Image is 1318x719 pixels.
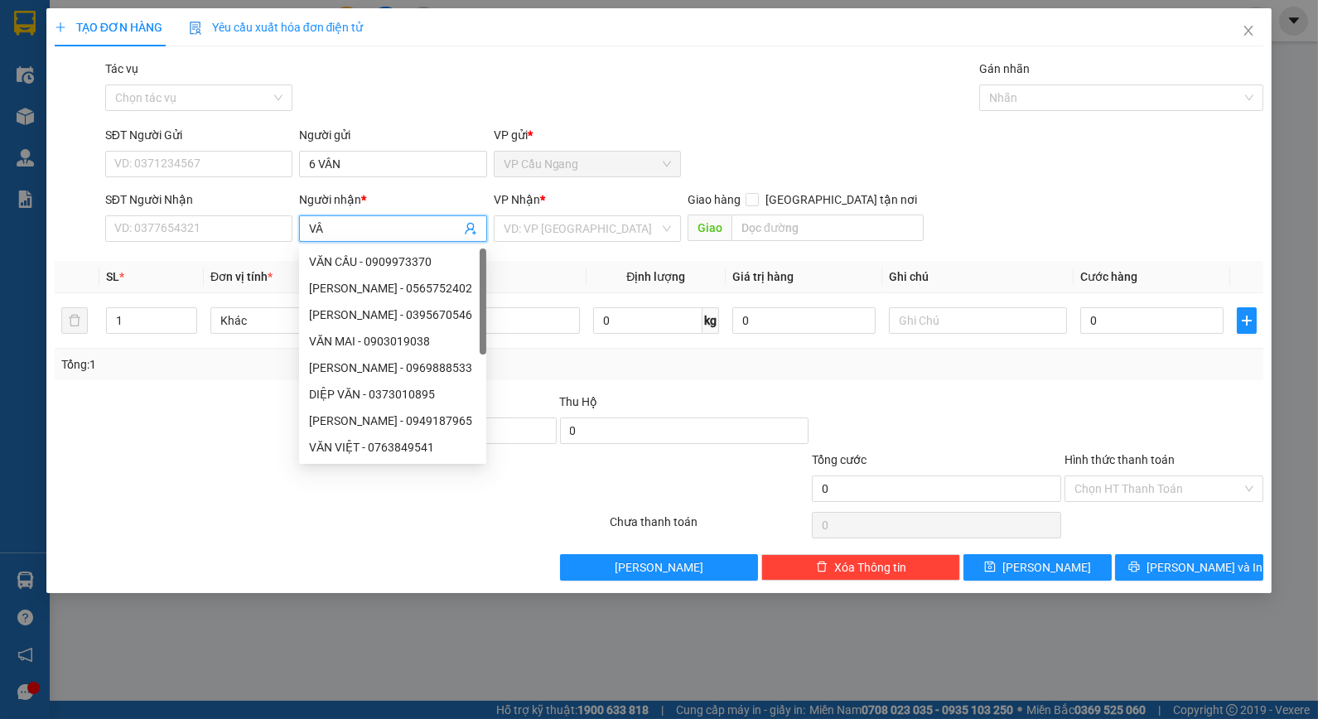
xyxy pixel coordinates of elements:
[731,215,924,241] input: Dọc đường
[299,381,486,408] div: DIỆP VĂN - 0373010895
[464,222,477,235] span: user-add
[299,328,486,355] div: VĂN MAI - 0903019038
[34,32,157,48] span: VP Cầu Ngang -
[1242,24,1255,37] span: close
[688,193,741,206] span: Giao hàng
[299,126,486,144] div: Người gửi
[759,191,924,209] span: [GEOGRAPHIC_DATA] tận nơi
[299,302,486,328] div: NG VĂN DŨNG - 0395670546
[834,558,906,577] span: Xóa Thông tin
[299,355,486,381] div: TRẦN VĂN NHỚ - 0969888533
[1002,558,1091,577] span: [PERSON_NAME]
[702,307,719,334] span: kg
[984,561,996,574] span: save
[309,253,476,271] div: VĂN CẦU - 0909973370
[1065,453,1175,466] label: Hình thức thanh toán
[309,412,476,430] div: [PERSON_NAME] - 0949187965
[309,332,476,350] div: VĂN MAI - 0903019038
[309,359,476,377] div: [PERSON_NAME] - 0969888533
[494,193,540,206] span: VP Nhận
[979,62,1030,75] label: Gán nhãn
[127,32,157,48] span: BÌNH
[494,126,681,144] div: VP gửi
[105,126,292,144] div: SĐT Người Gửi
[61,307,88,334] button: delete
[299,249,486,275] div: VĂN CẦU - 0909973370
[816,561,828,574] span: delete
[299,275,486,302] div: THẠCH VĂN MẠNH - 0565752402
[309,279,476,297] div: [PERSON_NAME] - 0565752402
[220,308,379,333] span: Khác
[609,513,811,542] div: Chưa thanh toán
[504,152,671,176] span: VP Cầu Ngang
[1080,270,1137,283] span: Cước hàng
[299,434,486,461] div: VĂN VIỆT - 0763849541
[963,554,1112,581] button: save[PERSON_NAME]
[732,270,794,283] span: Giá trị hàng
[309,385,476,403] div: DIỆP VĂN - 0373010895
[210,270,273,283] span: Đơn vị tính
[626,270,685,283] span: Định lượng
[402,307,580,334] input: VD: Bàn, Ghế
[7,89,139,105] span: 0981970843 -
[1225,8,1272,55] button: Close
[61,355,509,374] div: Tổng: 1
[7,108,109,123] span: GIAO:
[7,32,242,48] p: GỬI:
[43,108,109,123] span: KO BAO BỂ
[7,55,167,87] span: VP [PERSON_NAME] ([GEOGRAPHIC_DATA])
[1115,554,1263,581] button: printer[PERSON_NAME] và In
[55,22,66,33] span: plus
[299,408,486,434] div: LÊ VĂN KHA - 0949187965
[688,215,731,241] span: Giao
[189,22,202,35] img: icon
[1237,307,1257,334] button: plus
[1238,314,1256,327] span: plus
[889,307,1067,334] input: Ghi Chú
[299,191,486,209] div: Người nhận
[55,21,162,34] span: TẠO ĐƠN HÀNG
[560,554,759,581] button: [PERSON_NAME]
[732,307,876,334] input: 0
[89,89,139,105] span: CƯỜNG
[7,55,242,87] p: NHẬN:
[309,306,476,324] div: [PERSON_NAME] - 0395670546
[105,62,138,75] label: Tác vụ
[106,270,119,283] span: SL
[882,261,1074,293] th: Ghi chú
[1128,561,1140,574] span: printer
[189,21,364,34] span: Yêu cầu xuất hóa đơn điện tử
[309,438,476,456] div: VĂN VIỆT - 0763849541
[761,554,960,581] button: deleteXóa Thông tin
[1147,558,1262,577] span: [PERSON_NAME] và In
[560,395,598,408] span: Thu Hộ
[105,191,292,209] div: SĐT Người Nhận
[56,9,192,25] strong: BIÊN NHẬN GỬI HÀNG
[812,453,867,466] span: Tổng cước
[615,558,703,577] span: [PERSON_NAME]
